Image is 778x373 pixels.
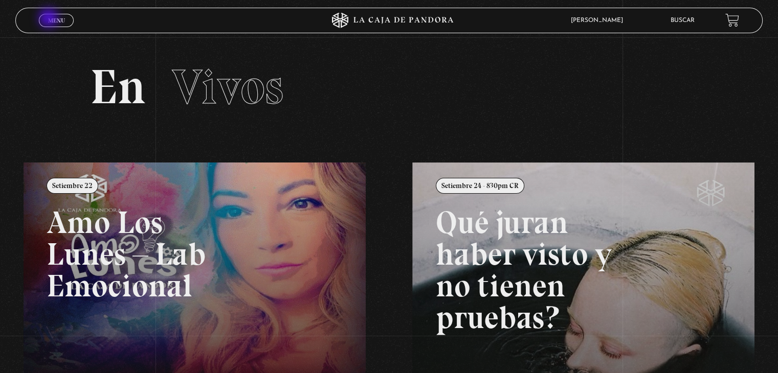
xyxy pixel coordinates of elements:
[45,26,69,33] span: Cerrar
[725,13,739,27] a: View your shopping cart
[48,17,65,24] span: Menu
[172,58,283,116] span: Vivos
[90,63,687,111] h2: En
[671,17,695,24] a: Buscar
[566,17,633,24] span: [PERSON_NAME]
